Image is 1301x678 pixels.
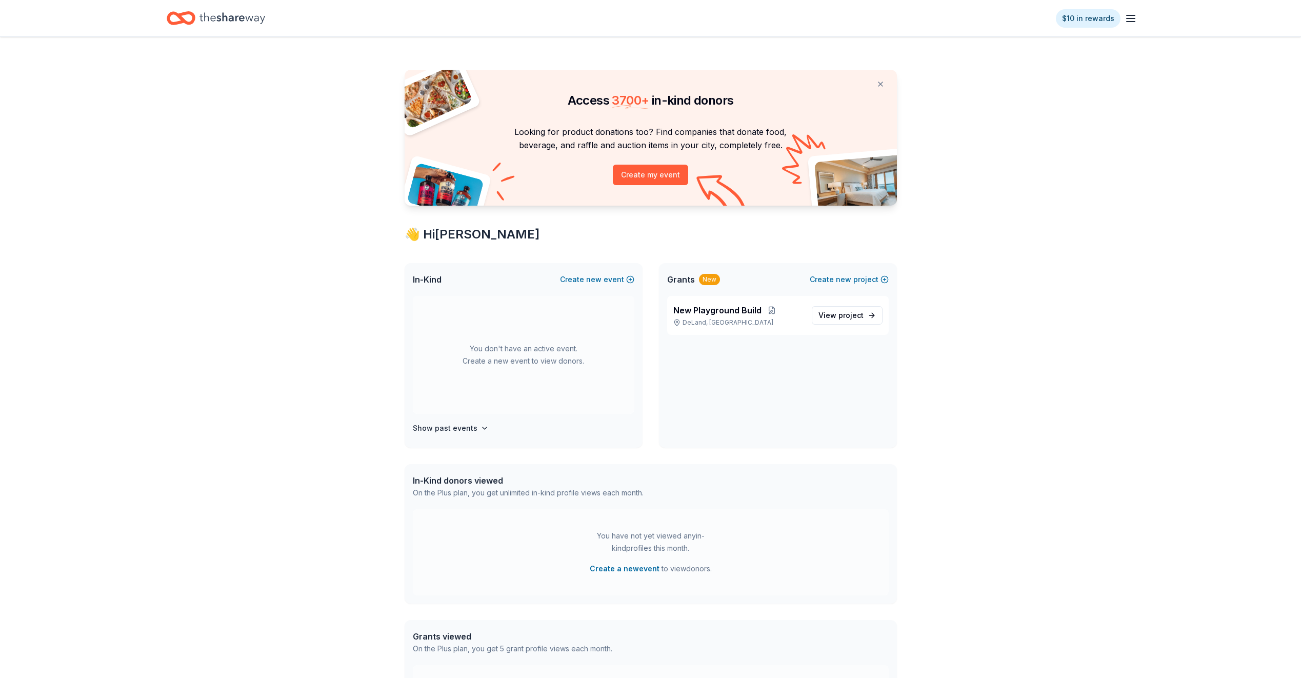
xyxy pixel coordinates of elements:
[673,304,762,316] span: New Playground Build
[590,563,659,575] button: Create a newevent
[413,273,442,286] span: In-Kind
[696,175,748,213] img: Curvy arrow
[673,318,804,327] p: DeLand, [GEOGRAPHIC_DATA]
[667,273,695,286] span: Grants
[810,273,889,286] button: Createnewproject
[413,487,644,499] div: On the Plus plan, you get unlimited in-kind profile views each month.
[1056,9,1120,28] a: $10 in rewards
[699,274,720,285] div: New
[590,563,712,575] span: to view donors .
[587,530,715,554] div: You have not yet viewed any in-kind profiles this month.
[413,474,644,487] div: In-Kind donors viewed
[836,273,851,286] span: new
[417,125,885,152] p: Looking for product donations too? Find companies that donate food, beverage, and raffle and auct...
[568,93,734,108] span: Access in-kind donors
[812,306,883,325] a: View project
[405,226,897,243] div: 👋 Hi [PERSON_NAME]
[818,309,864,322] span: View
[586,273,602,286] span: new
[560,273,634,286] button: Createnewevent
[393,64,473,129] img: Pizza
[613,165,688,185] button: Create my event
[413,643,612,655] div: On the Plus plan, you get 5 grant profile views each month.
[413,296,634,414] div: You don't have an active event. Create a new event to view donors.
[167,6,265,30] a: Home
[612,93,649,108] span: 3700 +
[413,630,612,643] div: Grants viewed
[838,311,864,320] span: project
[413,422,477,434] h4: Show past events
[413,422,489,434] button: Show past events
